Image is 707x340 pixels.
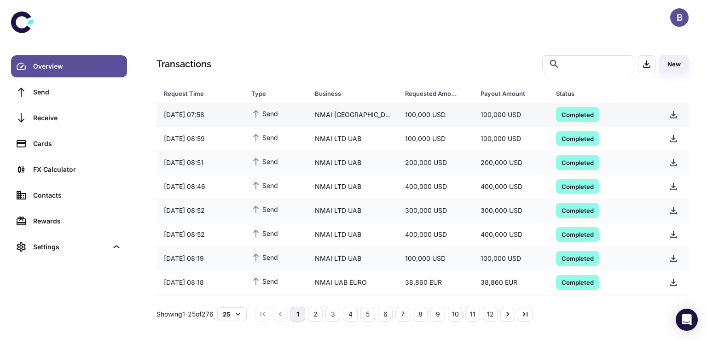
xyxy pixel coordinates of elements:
[156,154,244,171] div: [DATE] 08:51
[473,130,549,147] div: 100,000 USD
[251,180,278,190] span: Send
[33,216,122,226] div: Rewards
[473,202,549,219] div: 300,000 USD
[307,250,398,267] div: NMAI LTD UAB
[307,178,398,195] div: NMAI LTD UAB
[156,57,211,71] h1: Transactions
[556,277,599,287] span: Completed
[254,307,534,322] nav: pagination navigation
[251,87,292,100] div: Type
[156,274,244,291] div: [DATE] 08:18
[481,87,545,100] span: Payout Amount
[398,250,473,267] div: 100,000 USD
[307,202,398,219] div: NMAI LTD UAB
[398,274,473,291] div: 38,860 EUR
[465,307,480,322] button: Go to page 11
[307,106,398,123] div: NMAI [GEOGRAPHIC_DATA]
[307,274,398,291] div: NMAI UAB EURO
[395,307,410,322] button: Go to page 7
[11,81,127,103] a: Send
[11,210,127,232] a: Rewards
[473,274,549,291] div: 38,860 EUR
[33,190,122,200] div: Contacts
[251,108,278,118] span: Send
[405,87,458,100] div: Requested Amount
[251,228,278,238] span: Send
[156,178,244,195] div: [DATE] 08:46
[483,307,498,322] button: Go to page 12
[343,307,358,322] button: Go to page 4
[398,202,473,219] div: 300,000 USD
[556,182,599,191] span: Completed
[33,139,122,149] div: Cards
[251,156,278,166] span: Send
[398,226,473,243] div: 400,000 USD
[251,276,278,286] span: Send
[164,87,240,100] span: Request Time
[11,133,127,155] a: Cards
[33,87,122,97] div: Send
[11,55,127,77] a: Overview
[156,202,244,219] div: [DATE] 08:52
[398,178,473,195] div: 400,000 USD
[398,106,473,123] div: 100,000 USD
[251,87,304,100] span: Type
[378,307,393,322] button: Go to page 6
[33,164,122,175] div: FX Calculator
[307,154,398,171] div: NMAI LTD UAB
[11,107,127,129] a: Receive
[290,307,305,322] button: page 1
[448,307,463,322] button: Go to page 10
[156,130,244,147] div: [DATE] 08:59
[556,87,638,100] div: Status
[11,184,127,206] a: Contacts
[33,113,122,123] div: Receive
[398,130,473,147] div: 100,000 USD
[325,307,340,322] button: Go to page 3
[473,178,549,195] div: 400,000 USD
[413,307,428,322] button: Go to page 8
[307,226,398,243] div: NMAI LTD UAB
[11,158,127,181] a: FX Calculator
[556,158,599,167] span: Completed
[398,154,473,171] div: 200,000 USD
[405,87,469,100] span: Requested Amount
[473,106,549,123] div: 100,000 USD
[473,154,549,171] div: 200,000 USD
[670,8,689,27] button: B
[156,250,244,267] div: [DATE] 08:19
[33,61,122,71] div: Overview
[659,55,689,73] button: New
[251,204,278,214] span: Send
[251,252,278,262] span: Send
[500,307,515,322] button: Go to next page
[556,110,599,119] span: Completed
[676,309,698,331] div: Open Intercom Messenger
[473,250,549,267] div: 100,000 USD
[251,132,278,142] span: Send
[307,130,398,147] div: NMAI LTD UAB
[217,307,247,321] button: 25
[11,236,127,258] div: Settings
[556,205,599,215] span: Completed
[360,307,375,322] button: Go to page 5
[556,253,599,263] span: Completed
[556,229,599,239] span: Completed
[33,242,108,252] div: Settings
[156,226,244,243] div: [DATE] 08:52
[156,309,214,319] p: Showing 1-25 of 276
[556,87,650,100] span: Status
[481,87,533,100] div: Payout Amount
[430,307,445,322] button: Go to page 9
[164,87,228,100] div: Request Time
[556,134,599,143] span: Completed
[308,307,323,322] button: Go to page 2
[473,226,549,243] div: 400,000 USD
[518,307,533,322] button: Go to last page
[156,106,244,123] div: [DATE] 07:58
